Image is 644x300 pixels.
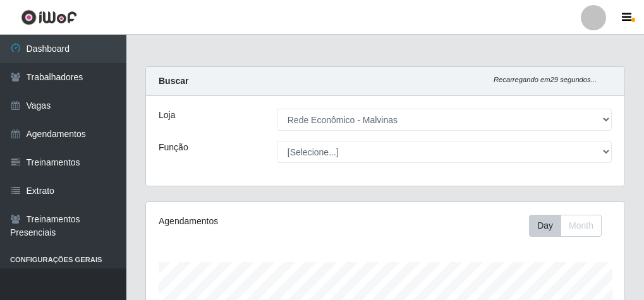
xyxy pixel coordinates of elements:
label: Loja [159,109,175,122]
div: Agendamentos [159,215,336,228]
img: CoreUI Logo [21,9,77,25]
label: Função [159,141,188,154]
div: First group [529,215,602,237]
button: Month [561,215,602,237]
i: Recarregando em 29 segundos... [494,76,597,83]
strong: Buscar [159,76,188,86]
div: Toolbar with button groups [529,215,612,237]
button: Day [529,215,561,237]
